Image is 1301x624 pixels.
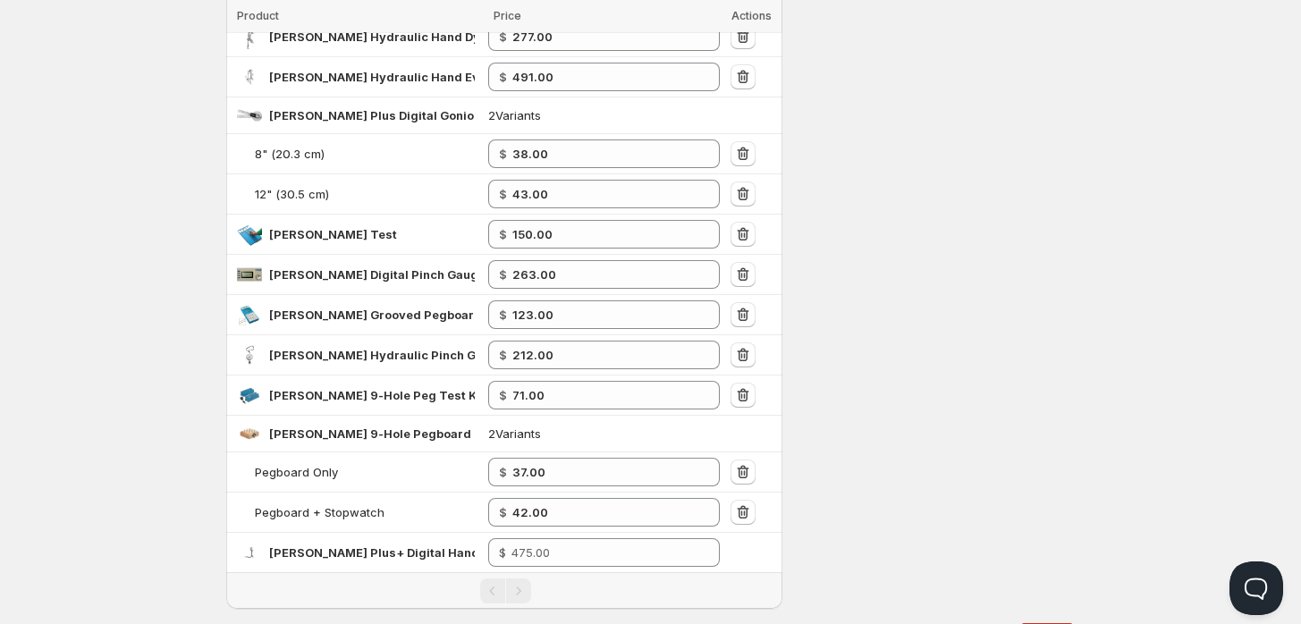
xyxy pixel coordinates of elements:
[269,267,486,282] span: [PERSON_NAME] Digital Pinch Gauge
[483,97,726,134] td: 2 Variants
[499,545,506,560] span: $
[512,139,694,168] input: 45.00
[255,465,338,479] span: Pegboard Only
[269,306,475,324] div: Jamar Grooved Pegboard
[512,381,694,409] input: 85.00
[269,108,516,122] span: [PERSON_NAME] Plus Digital Goniometers
[512,341,694,369] input: 246.00
[494,9,521,22] span: Price
[499,505,507,519] strong: $
[511,538,694,567] input: 475.00
[512,180,694,208] input: 49.00
[269,388,485,402] span: [PERSON_NAME] 9-Hole Peg Test Kit
[1229,561,1283,615] iframe: Help Scout Beacon - Open
[483,416,726,452] td: 2 Variants
[269,30,547,44] span: [PERSON_NAME] Hydraulic Hand Dynamometer
[731,9,772,22] span: Actions
[512,458,694,486] input: 44.00
[226,572,783,609] nav: Pagination
[512,260,694,289] input: 300.00
[269,346,475,364] div: Jamar Hydraulic Pinch Gauge
[512,22,694,51] input: 299.00
[237,9,279,22] span: Product
[255,503,384,521] div: Pegboard + Stopwatch
[512,63,694,91] input: 585.00
[499,465,507,479] strong: $
[499,267,507,282] strong: $
[499,227,507,241] strong: $
[269,68,475,86] div: Jamar Hydraulic Hand Evaluation Kit
[255,187,329,201] span: 12" (30.5 cm)
[499,348,507,362] strong: $
[269,28,475,46] div: Jamar Hydraulic Hand Dynamometer
[499,70,507,84] strong: $
[499,147,507,161] strong: $
[269,425,471,443] div: Jamar Wooden 9-Hole Pegboard
[269,106,475,124] div: Jamar Plus Digital Goniometers
[269,386,475,404] div: Jamar 9-Hole Peg Test Kit
[255,463,338,481] div: Pegboard Only
[255,147,325,161] span: 8" (20.3 cm)
[255,505,384,519] span: Pegboard + Stopwatch
[499,388,507,402] strong: $
[255,185,329,203] div: 12" (30.5 cm)
[269,70,545,84] span: [PERSON_NAME] Hydraulic Hand Evaluation Kit
[512,220,694,249] input: 185.00
[269,348,505,362] span: [PERSON_NAME] Hydraulic Pinch Gauge
[269,225,397,243] div: Jamar Pegboard Test
[269,545,564,560] span: [PERSON_NAME] Plus+ Digital Hand Dynamometer
[512,498,694,527] input: 52.00
[269,266,475,283] div: Jamar Digital Pinch Gauge
[269,308,482,322] span: [PERSON_NAME] Grooved Pegboard
[269,426,471,441] span: [PERSON_NAME] 9-Hole Pegboard
[512,300,694,329] input: 150.00
[269,544,475,561] div: Jamar Plus+ Digital Hand Dynamometer
[269,227,397,241] span: [PERSON_NAME] Test
[499,30,507,44] strong: $
[499,187,507,201] strong: $
[499,308,507,322] strong: $
[255,145,325,163] div: 8" (20.3 cm)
